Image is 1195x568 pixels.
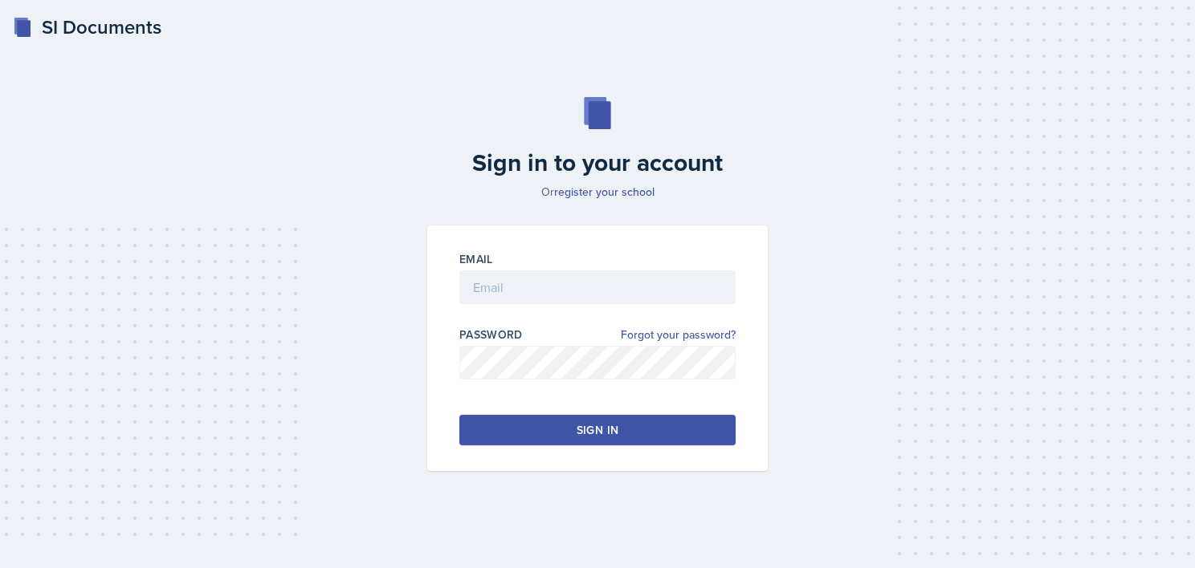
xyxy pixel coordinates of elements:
a: Forgot your password? [621,327,736,343]
input: Email [459,270,736,304]
div: Sign in [577,422,618,438]
h2: Sign in to your account [418,148,777,177]
a: SI Documents [13,13,161,42]
button: Sign in [459,415,736,445]
label: Password [459,327,523,343]
p: Or [418,184,777,200]
label: Email [459,251,493,267]
a: register your school [554,184,655,200]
